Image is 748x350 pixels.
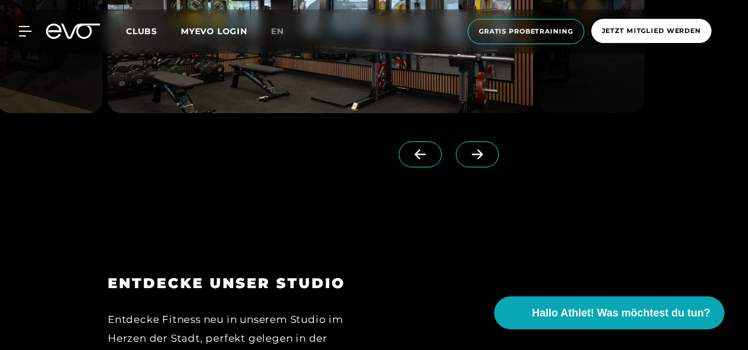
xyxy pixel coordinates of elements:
[588,19,715,44] a: Jetzt Mitglied werden
[494,296,724,329] button: Hallo Athlet! Was möchtest du tun?
[532,305,710,321] span: Hallo Athlet! Was möchtest du tun?
[108,275,358,292] h3: ENTDECKE UNSER STUDIO
[479,27,573,37] span: Gratis Probetraining
[126,25,181,37] a: Clubs
[181,26,247,37] a: MYEVO LOGIN
[464,19,588,44] a: Gratis Probetraining
[271,26,284,37] span: en
[602,26,701,36] span: Jetzt Mitglied werden
[126,26,157,37] span: Clubs
[271,25,298,38] a: en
